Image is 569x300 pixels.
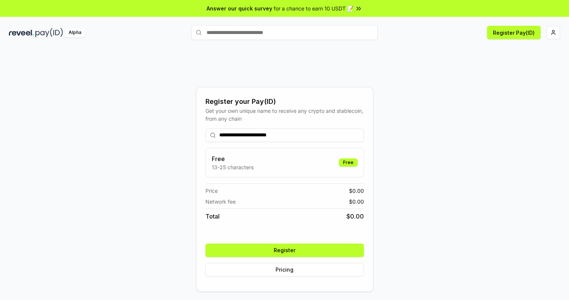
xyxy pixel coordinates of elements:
[274,4,353,12] span: for a chance to earn 10 USDT 📝
[205,263,364,276] button: Pricing
[205,187,218,195] span: Price
[9,28,34,37] img: reveel_dark
[205,96,364,107] div: Register your Pay(ID)
[207,4,272,12] span: Answer our quick survey
[205,198,236,205] span: Network fee
[349,187,364,195] span: $ 0.00
[35,28,63,37] img: pay_id
[205,107,364,123] div: Get your own unique name to receive any crypto and stablecoin, from any chain
[205,212,220,221] span: Total
[212,163,254,171] p: 13-25 characters
[339,158,358,167] div: Free
[65,28,85,37] div: Alpha
[346,212,364,221] span: $ 0.00
[349,198,364,205] span: $ 0.00
[487,26,541,39] button: Register Pay(ID)
[212,154,254,163] h3: Free
[205,244,364,257] button: Register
